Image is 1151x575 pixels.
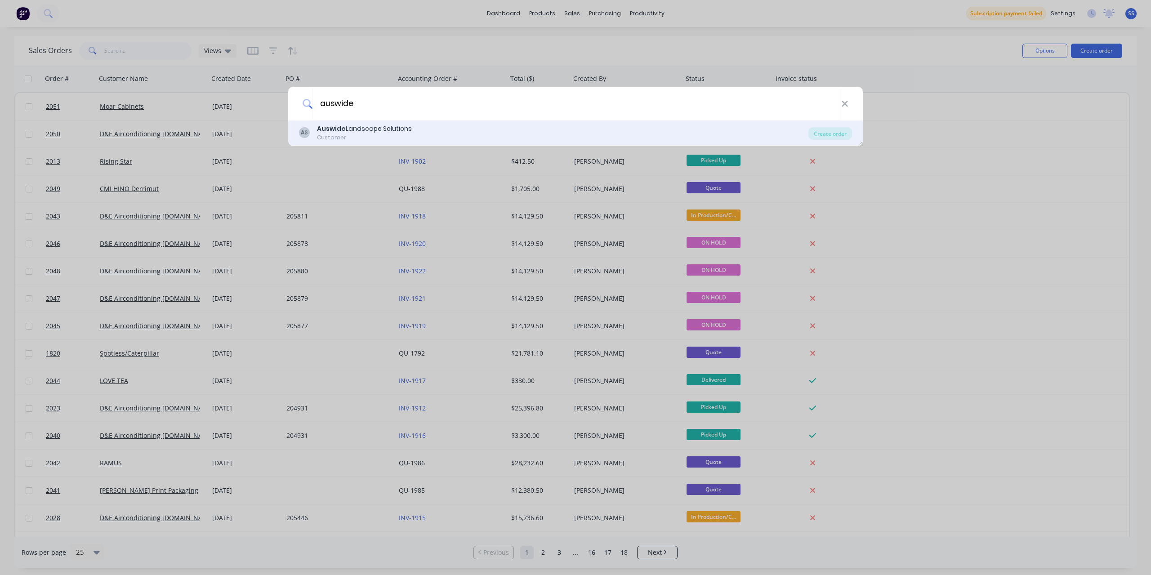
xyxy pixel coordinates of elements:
b: Auswide [317,124,346,133]
div: AS [299,127,310,138]
div: Landscape Solutions [317,124,412,134]
input: Enter a customer name to create a new order... [312,87,841,120]
div: Customer [317,134,412,142]
div: Create order [808,127,852,140]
